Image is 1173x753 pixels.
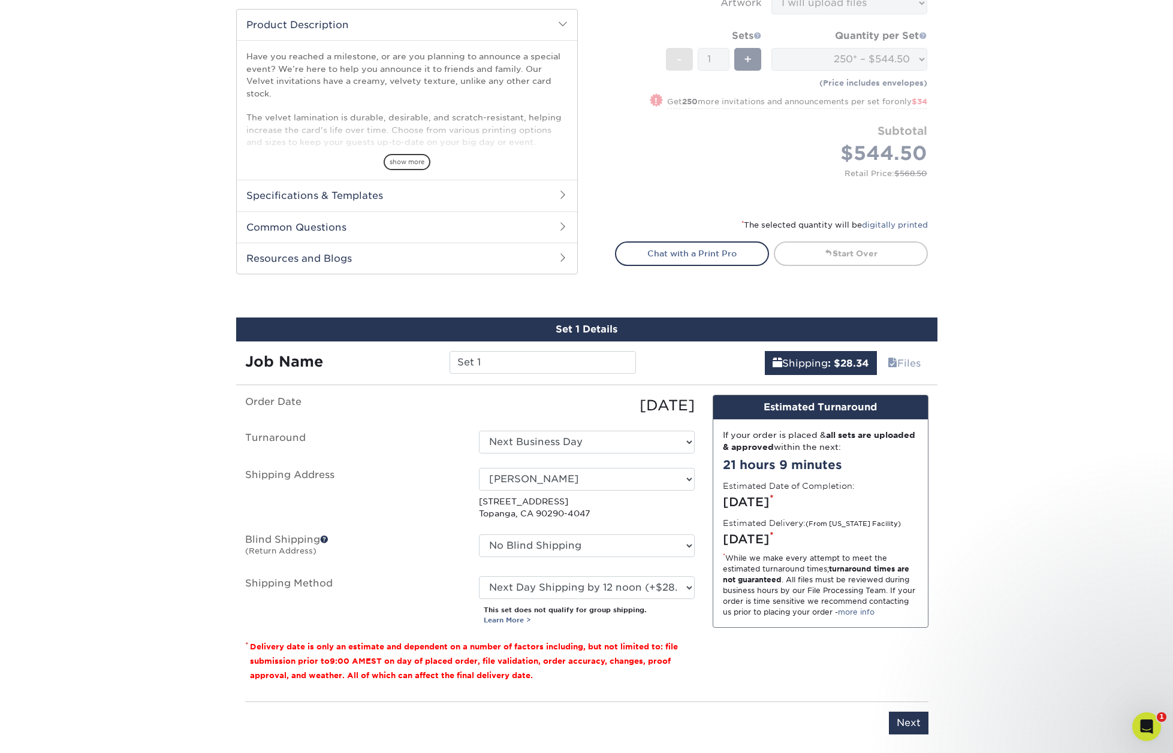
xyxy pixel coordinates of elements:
label: Shipping Method [236,576,470,625]
small: (Return Address) [245,546,316,555]
strong: Job Name [245,353,323,370]
iframe: Intercom live chat [1132,712,1161,741]
h2: Specifications & Templates [237,180,577,211]
strong: turnaround times are not guaranteed [723,564,909,584]
a: Files [880,351,928,375]
a: Chat with a Print Pro [615,241,769,265]
a: Start Over [774,241,928,265]
div: [DATE] [723,493,918,511]
a: Shipping: $28.34 [765,351,877,375]
div: [DATE] [470,395,704,416]
span: shipping [773,358,782,369]
div: [DATE] [723,530,918,548]
input: Next [889,712,928,734]
div: 21 hours 9 minutes [723,456,918,474]
div: If your order is placed & within the next: [723,429,918,453]
h2: Product Description [237,10,577,40]
label: Blind Shipping [236,534,470,562]
small: (From [US_STATE] Facility) [806,520,901,528]
a: digitally printed [862,220,928,229]
input: Enter a job name [450,351,636,374]
p: This set does not qualify for group shipping. [484,605,695,625]
span: files [888,358,897,369]
div: Estimated Turnaround [713,395,928,419]
label: Turnaround [236,431,470,453]
small: The selected quantity will be [741,220,928,229]
div: While we make every attempt to meet the estimated turnaround times; . All files must be reviewed ... [723,553,918,618]
a: Learn More > [484,616,531,624]
b: : $28.34 [828,358,869,369]
a: more info [838,607,875,616]
span: 1 [1157,712,1166,722]
span: 9:00 AM [330,657,366,666]
h2: Common Questions [237,211,577,243]
div: Set 1 Details [236,317,937,341]
p: Have you reached a milestone, or are you planning to announce a special event? We’re here to help... [246,50,568,185]
label: Estimated Delivery: [723,517,901,529]
label: Estimated Date of Completion: [723,480,855,492]
p: [STREET_ADDRESS] Topanga, CA 90290-4047 [479,495,695,520]
label: Shipping Address [236,468,470,520]
span: show more [384,154,430,170]
small: Delivery date is only an estimate and dependent on a number of factors including, but not limited... [250,642,678,680]
h2: Resources and Blogs [237,243,577,274]
label: Order Date [236,395,470,416]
